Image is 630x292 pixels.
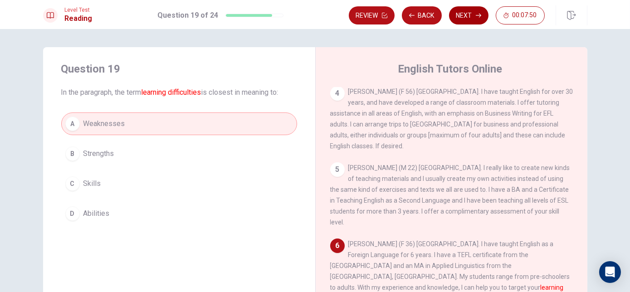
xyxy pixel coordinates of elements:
[83,178,101,189] span: Skills
[496,6,545,24] button: 00:07:50
[65,13,93,24] h1: Reading
[61,142,297,165] button: BStrengths
[330,238,345,253] div: 6
[61,172,297,195] button: CSkills
[61,202,297,225] button: DAbilities
[65,206,80,221] div: D
[349,6,395,24] button: Review
[402,6,442,24] button: Back
[449,6,488,24] button: Next
[330,88,573,150] span: [PERSON_NAME] (F 56) [GEOGRAPHIC_DATA]. I have taught English for over 30 years, and have develop...
[83,118,125,129] span: Weaknesses
[157,10,218,21] h1: Question 19 of 24
[330,162,345,177] div: 5
[330,86,345,101] div: 4
[330,164,570,226] span: [PERSON_NAME] (M 22) [GEOGRAPHIC_DATA]. I really like to create new kinds of teaching materials a...
[61,62,297,76] h4: Question 19
[61,112,297,135] button: AWeaknesses
[142,88,201,97] font: learning difficulties
[83,208,110,219] span: Abilities
[65,117,80,131] div: A
[398,62,503,76] h4: English Tutors Online
[65,176,80,191] div: C
[83,148,114,159] span: Strengths
[513,12,537,19] span: 00:07:50
[599,261,621,283] div: Open Intercom Messenger
[61,87,297,98] span: In the paragraph, the term is closest in meaning to:
[65,146,80,161] div: B
[65,7,93,13] span: Level Test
